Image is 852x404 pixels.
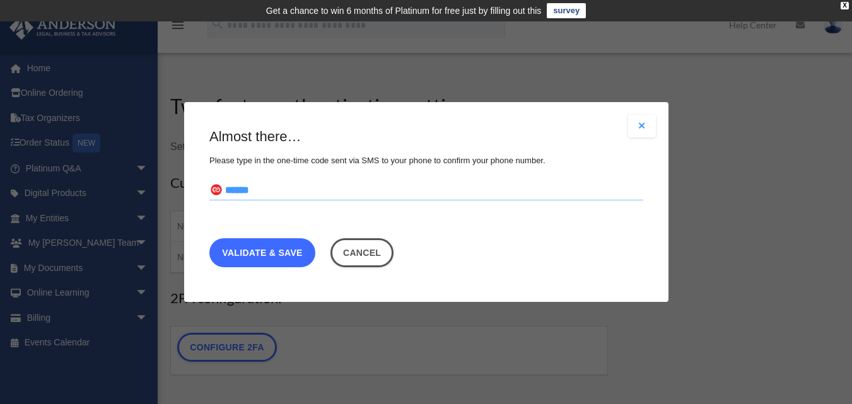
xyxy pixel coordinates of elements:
[209,238,315,267] a: Validate & Save
[628,115,656,137] button: Close modal
[547,3,586,18] a: survey
[330,238,394,267] button: Close this dialog window
[266,3,542,18] div: Get a chance to win 6 months of Platinum for free just by filling out this
[209,127,643,147] h3: Almost there…
[841,2,849,9] div: close
[209,153,643,168] p: Please type in the one-time code sent via SMS to your phone to confirm your phone number.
